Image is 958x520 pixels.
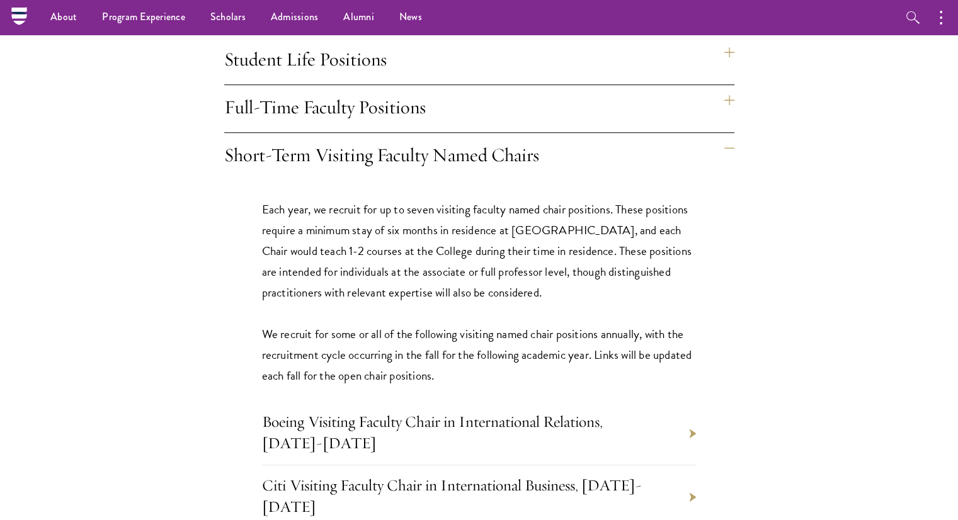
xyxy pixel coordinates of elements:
h4: Student Life Positions [224,37,734,84]
h4: Short-Term Visiting Faculty Named Chairs [224,133,734,180]
a: Boeing Visiting Faculty Chair in International Relations, [DATE]-[DATE] [262,412,603,453]
a: Citi Visiting Faculty Chair in International Business, [DATE]-[DATE] [262,475,642,516]
p: Each year, we recruit for up to seven visiting faculty named chair positions. These positions req... [262,199,697,386]
h4: Full-Time Faculty Positions [224,85,734,132]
